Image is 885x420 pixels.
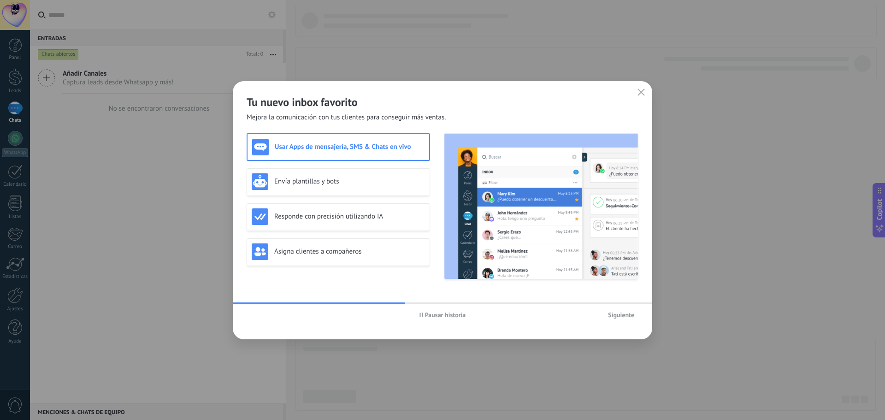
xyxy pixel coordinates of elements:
[274,177,425,186] h3: Envía plantillas y bots
[274,247,425,256] h3: Asigna clientes a compañeros
[425,312,466,318] span: Pausar historia
[608,312,634,318] span: Siguiente
[247,95,638,109] h2: Tu nuevo inbox favorito
[604,308,638,322] button: Siguiente
[275,142,425,151] h3: Usar Apps de mensajería, SMS & Chats en vivo
[274,212,425,221] h3: Responde con precisión utilizando IA
[415,308,470,322] button: Pausar historia
[247,113,446,122] span: Mejora la comunicación con tus clientes para conseguir más ventas.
